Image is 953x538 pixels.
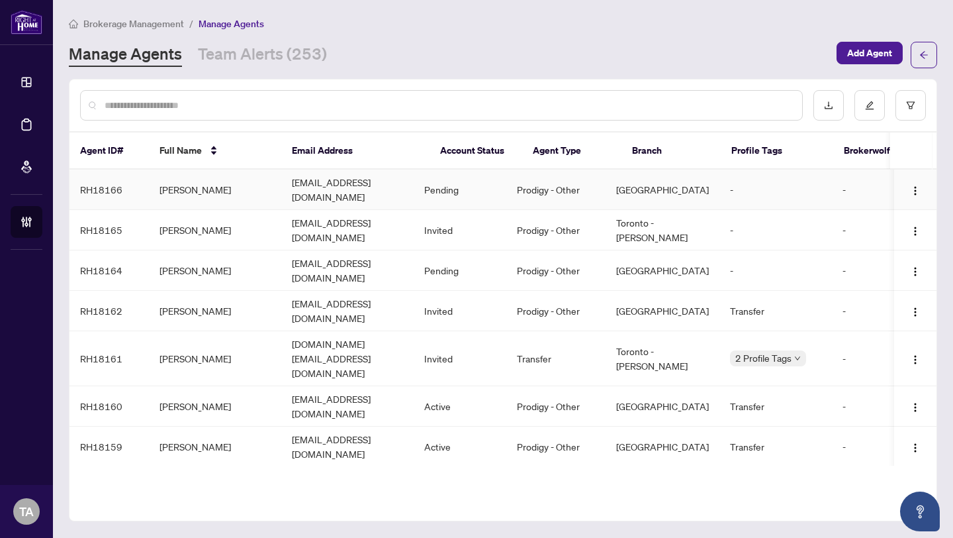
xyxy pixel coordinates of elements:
td: Active [414,427,506,467]
img: Logo [910,226,921,237]
span: Brokerage Management [83,18,184,30]
td: Invited [414,291,506,331]
button: Logo [905,396,926,417]
td: Invited [414,210,506,250]
td: - [832,291,911,331]
button: edit [854,90,885,121]
button: Open asap [900,492,940,531]
td: [EMAIL_ADDRESS][DOMAIN_NAME] [281,170,414,210]
td: [GEOGRAPHIC_DATA] [606,170,719,210]
td: RH18165 [69,210,149,250]
th: Full Name [149,133,281,170]
span: home [69,19,78,28]
td: [PERSON_NAME] [149,386,281,427]
td: [EMAIL_ADDRESS][DOMAIN_NAME] [281,291,414,331]
td: Transfer [719,427,832,467]
td: [GEOGRAPHIC_DATA] [606,386,719,427]
td: RH18159 [69,427,149,467]
td: Prodigy - Other [506,170,606,210]
td: Prodigy - Other [506,250,606,291]
td: - [832,170,911,210]
span: Manage Agents [199,18,264,30]
th: Agent ID# [69,133,149,170]
td: RH18161 [69,331,149,386]
td: [PERSON_NAME] [149,170,281,210]
td: [EMAIL_ADDRESS][DOMAIN_NAME] [281,386,414,427]
td: Prodigy - Other [506,210,606,250]
button: filter [895,90,926,121]
td: Active [414,386,506,427]
a: Manage Agents [69,43,182,67]
td: - [832,427,911,467]
td: [PERSON_NAME] [149,291,281,331]
img: Logo [910,443,921,453]
td: Pending [414,250,506,291]
img: Logo [910,402,921,413]
span: download [824,101,833,110]
th: Brokerwolf ID [833,133,913,170]
td: Prodigy - Other [506,386,606,427]
img: Logo [910,307,921,317]
button: Logo [905,219,926,241]
td: Transfer [719,291,832,331]
td: - [719,250,832,291]
span: TA [19,502,34,521]
td: Invited [414,331,506,386]
td: [PERSON_NAME] [149,427,281,467]
li: / [189,16,193,31]
span: Add Agent [847,42,892,64]
img: Logo [910,354,921,365]
th: Profile Tags [721,133,833,170]
img: Logo [910,186,921,196]
button: Add Agent [837,42,903,64]
button: Logo [905,300,926,321]
th: Account Status [430,133,522,170]
span: arrow-left [919,50,929,60]
td: Prodigy - Other [506,427,606,467]
td: [EMAIL_ADDRESS][DOMAIN_NAME] [281,250,414,291]
td: Transfer [506,331,606,386]
th: Email Address [281,133,430,170]
td: RH18162 [69,291,149,331]
td: - [832,386,911,427]
td: Transfer [719,386,832,427]
td: [GEOGRAPHIC_DATA] [606,291,719,331]
button: Logo [905,179,926,200]
td: [PERSON_NAME] [149,331,281,386]
span: edit [865,101,874,110]
td: Prodigy - Other [506,291,606,331]
img: logo [11,10,42,34]
td: [PERSON_NAME] [149,250,281,291]
th: Branch [621,133,721,170]
td: RH18166 [69,170,149,210]
td: [GEOGRAPHIC_DATA] [606,250,719,291]
td: [DOMAIN_NAME][EMAIL_ADDRESS][DOMAIN_NAME] [281,331,414,386]
span: down [794,355,801,362]
span: Full Name [159,143,202,158]
th: Agent Type [522,133,621,170]
td: [EMAIL_ADDRESS][DOMAIN_NAME] [281,427,414,467]
td: - [832,250,911,291]
td: Toronto - [PERSON_NAME] [606,331,719,386]
td: - [832,210,911,250]
span: filter [906,101,915,110]
img: Logo [910,266,921,277]
td: RH18164 [69,250,149,291]
button: download [813,90,844,121]
button: Logo [905,436,926,457]
td: - [832,331,911,386]
td: [GEOGRAPHIC_DATA] [606,427,719,467]
a: Team Alerts (253) [198,43,327,67]
button: Logo [905,348,926,369]
td: Pending [414,170,506,210]
td: RH18160 [69,386,149,427]
td: Toronto - [PERSON_NAME] [606,210,719,250]
td: - [719,170,832,210]
td: [PERSON_NAME] [149,210,281,250]
button: Logo [905,260,926,281]
span: 2 Profile Tags [735,350,792,366]
td: [EMAIL_ADDRESS][DOMAIN_NAME] [281,210,414,250]
td: - [719,210,832,250]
